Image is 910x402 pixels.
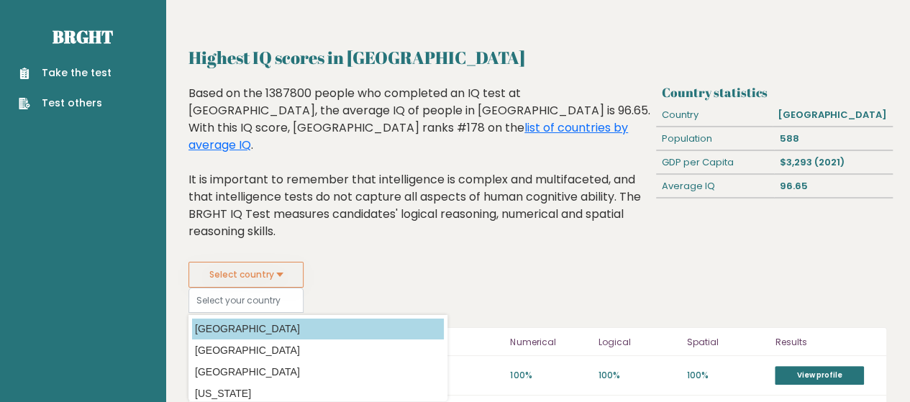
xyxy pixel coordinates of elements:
[510,334,590,351] p: Numerical
[19,65,112,81] a: Take the test
[192,340,444,361] option: [GEOGRAPHIC_DATA]
[422,334,502,351] p: IQ
[774,127,892,150] div: 588
[53,25,113,48] a: Brght
[510,369,590,382] p: 100%
[656,104,773,127] div: Country
[192,362,444,383] option: [GEOGRAPHIC_DATA]
[599,334,678,351] p: Logical
[656,175,774,198] div: Average IQ
[188,85,650,262] div: Based on the 1387800 people who completed an IQ test at [GEOGRAPHIC_DATA], the average IQ of peop...
[599,369,678,382] p: 100%
[188,45,887,70] h2: Highest IQ scores in [GEOGRAPHIC_DATA]
[192,319,444,339] option: [GEOGRAPHIC_DATA]
[687,334,767,351] p: Spatial
[774,175,892,198] div: 96.65
[656,127,774,150] div: Population
[656,151,774,174] div: GDP per Capita
[687,369,767,382] p: 100%
[775,334,878,351] p: Results
[661,85,887,100] h3: Country statistics
[19,96,112,111] a: Test others
[188,288,304,313] input: Select your country
[774,151,892,174] div: $3,293 (2021)
[775,366,864,385] a: View profile
[773,104,893,127] div: [GEOGRAPHIC_DATA]
[188,119,628,153] a: list of countries by average IQ
[188,262,304,288] button: Select country
[422,369,502,382] p: 163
